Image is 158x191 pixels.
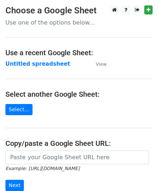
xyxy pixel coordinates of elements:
h4: Use a recent Google Sheet: [5,48,153,57]
p: Use one of the options below... [5,19,153,26]
small: Example: [URL][DOMAIN_NAME] [5,166,80,171]
a: Untitled spreadsheet [5,61,70,67]
input: Paste your Google Sheet URL here [5,151,149,164]
a: Select... [5,104,33,115]
h4: Copy/paste a Google Sheet URL: [5,139,153,148]
a: View [89,61,107,67]
h3: Choose a Google Sheet [5,5,153,16]
input: Next [5,180,24,191]
small: View [96,61,107,67]
h4: Select another Google Sheet: [5,90,153,99]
